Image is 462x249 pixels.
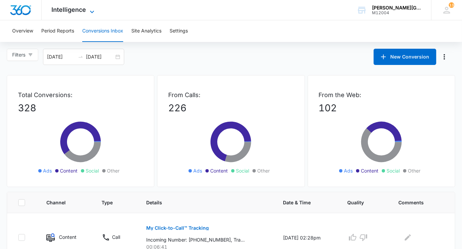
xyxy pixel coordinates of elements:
p: Content [59,233,76,241]
button: Period Reports [41,20,74,42]
button: Conversions Inbox [82,20,123,42]
span: Content [361,167,378,174]
span: Comments [398,199,434,206]
span: Intelligence [52,6,86,13]
p: Incoming Number: [PHONE_NUMBER], Tracking Number: [PHONE_NUMBER], Ring To: [PHONE_NUMBER], Caller... [146,236,245,243]
div: account id [372,10,421,15]
span: Other [107,167,119,174]
span: Content [210,167,228,174]
button: New Conversion [374,49,436,65]
p: From the Web: [319,90,444,99]
button: Manage Numbers [439,51,450,62]
span: swap-right [78,54,83,60]
button: My Click-to-Call™ Tracking [146,220,209,236]
p: 328 [18,101,143,115]
span: Other [257,167,270,174]
button: Site Analytics [131,20,161,42]
span: Social [236,167,249,174]
p: My Click-to-Call™ Tracking [146,226,209,230]
span: Channel [46,199,76,206]
p: 226 [168,101,293,115]
div: account name [372,5,421,10]
span: to [78,54,83,60]
span: Ads [344,167,353,174]
span: Filters [12,51,25,59]
span: Type [102,199,120,206]
button: Settings [170,20,188,42]
span: Quality [347,199,372,206]
span: Date & Time [283,199,322,206]
span: Ads [43,167,52,174]
p: From Calls: [168,90,293,99]
span: Other [408,167,420,174]
span: Details [146,199,257,206]
button: Filters [7,49,38,61]
p: Call [112,233,120,241]
span: Social [86,167,99,174]
p: 102 [319,101,444,115]
span: Ads [193,167,202,174]
button: Edit Comments [402,232,413,243]
button: Overview [12,20,33,42]
input: Start date [47,53,75,61]
p: Total Conversions: [18,90,143,99]
input: End date [86,53,114,61]
span: 13 [449,2,454,8]
div: notifications count [449,2,454,8]
span: Content [60,167,78,174]
span: Social [387,167,400,174]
